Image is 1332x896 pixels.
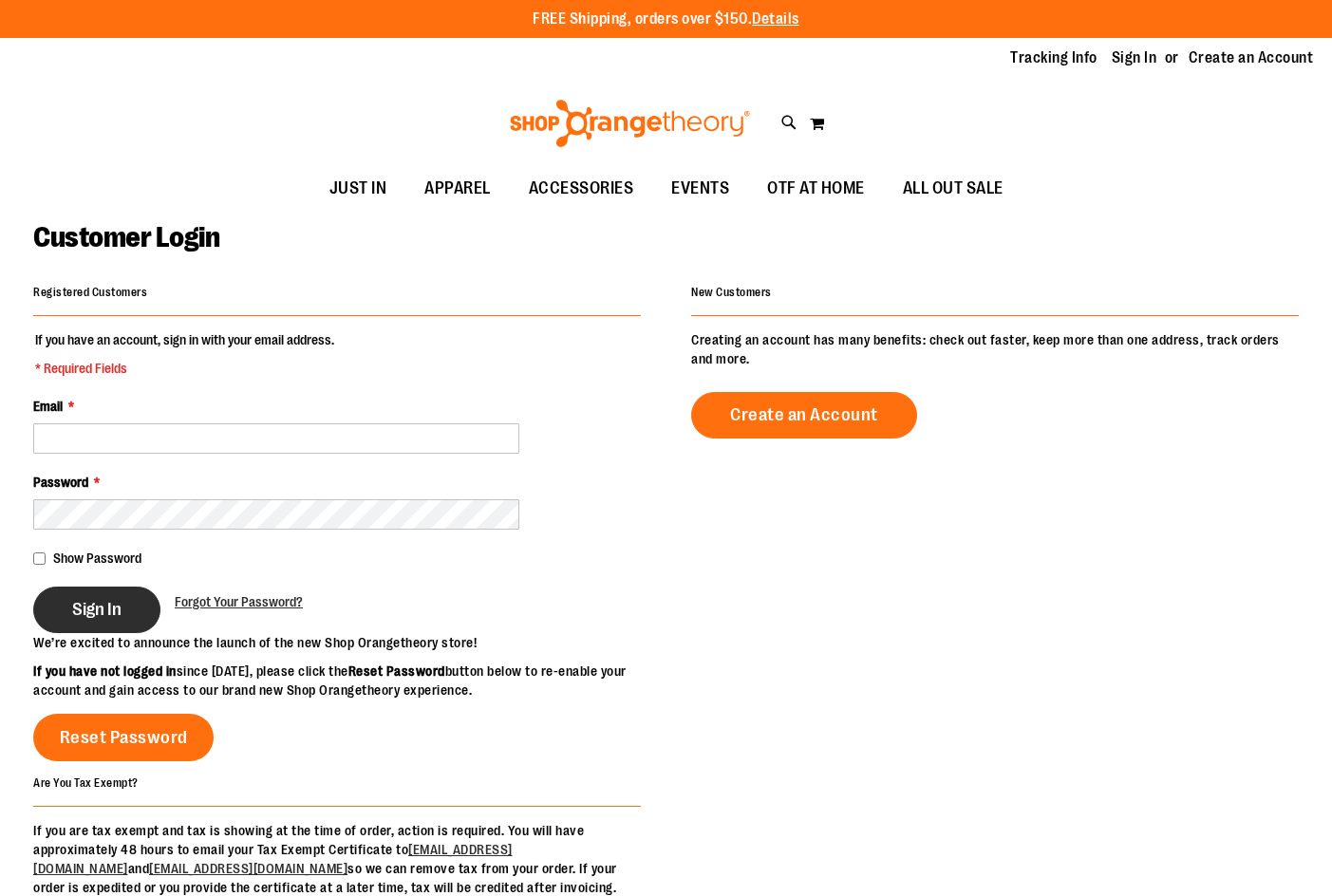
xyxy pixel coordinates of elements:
[903,167,1004,210] span: ALL OUT SALE
[1112,47,1157,68] a: Sign In
[175,594,303,609] span: Forgot Your Password?
[33,714,214,761] a: Reset Password
[72,599,122,620] span: Sign In
[348,663,445,679] strong: Reset Password
[60,727,188,748] span: Reset Password
[33,330,336,378] legend: If you have an account, sign in with your email address.
[33,221,219,253] span: Customer Login
[1010,47,1097,68] a: Tracking Info
[1189,47,1314,68] a: Create an Account
[149,861,347,876] a: [EMAIL_ADDRESS][DOMAIN_NAME]
[33,775,139,789] strong: Are You Tax Exempt?
[35,359,334,378] span: * Required Fields
[671,167,729,210] span: EVENTS
[33,662,666,700] p: since [DATE], please click the button below to re-enable your account and gain access to our bran...
[529,167,634,210] span: ACCESSORIES
[175,592,303,611] a: Forgot Your Password?
[33,633,666,652] p: We’re excited to announce the launch of the new Shop Orangetheory store!
[767,167,865,210] span: OTF AT HOME
[33,286,147,299] strong: Registered Customers
[329,167,387,210] span: JUST IN
[33,399,63,414] span: Email
[507,100,753,147] img: Shop Orangetheory
[752,10,799,28] a: Details
[33,663,177,679] strong: If you have not logged in
[424,167,491,210] span: APPAREL
[33,475,88,490] span: Password
[691,286,772,299] strong: New Customers
[691,330,1299,368] p: Creating an account has many benefits: check out faster, keep more than one address, track orders...
[53,551,141,566] span: Show Password
[730,404,878,425] span: Create an Account
[691,392,917,439] a: Create an Account
[533,9,799,30] p: FREE Shipping, orders over $150.
[33,587,160,633] button: Sign In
